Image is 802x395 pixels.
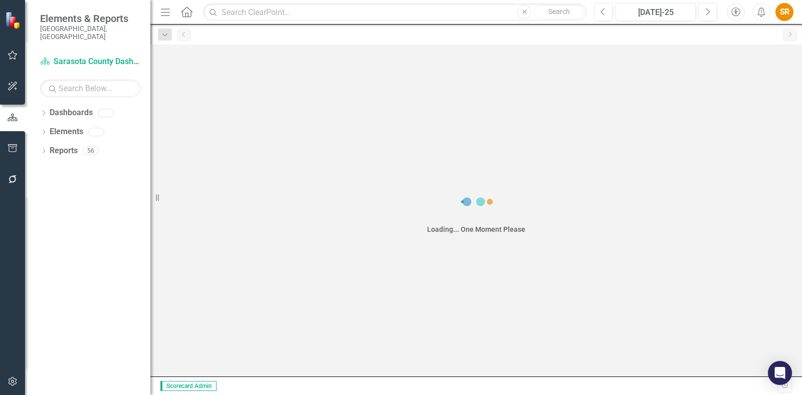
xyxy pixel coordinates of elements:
a: Reports [50,145,78,157]
a: Elements [50,126,83,138]
small: [GEOGRAPHIC_DATA], [GEOGRAPHIC_DATA] [40,25,140,41]
div: [DATE]-25 [619,7,692,19]
input: Search ClearPoint... [203,4,586,21]
span: Search [548,8,570,16]
span: Elements & Reports [40,13,140,25]
span: Scorecard Admin [160,381,217,391]
div: 56 [83,147,99,155]
a: Sarasota County Dashboard [40,56,140,68]
button: SR [775,3,793,21]
div: Loading... One Moment Please [427,224,525,234]
button: Search [534,5,584,19]
img: ClearPoint Strategy [5,12,23,29]
div: Open Intercom Messenger [768,361,792,385]
input: Search Below... [40,80,140,97]
button: [DATE]-25 [616,3,696,21]
a: Dashboards [50,107,93,119]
